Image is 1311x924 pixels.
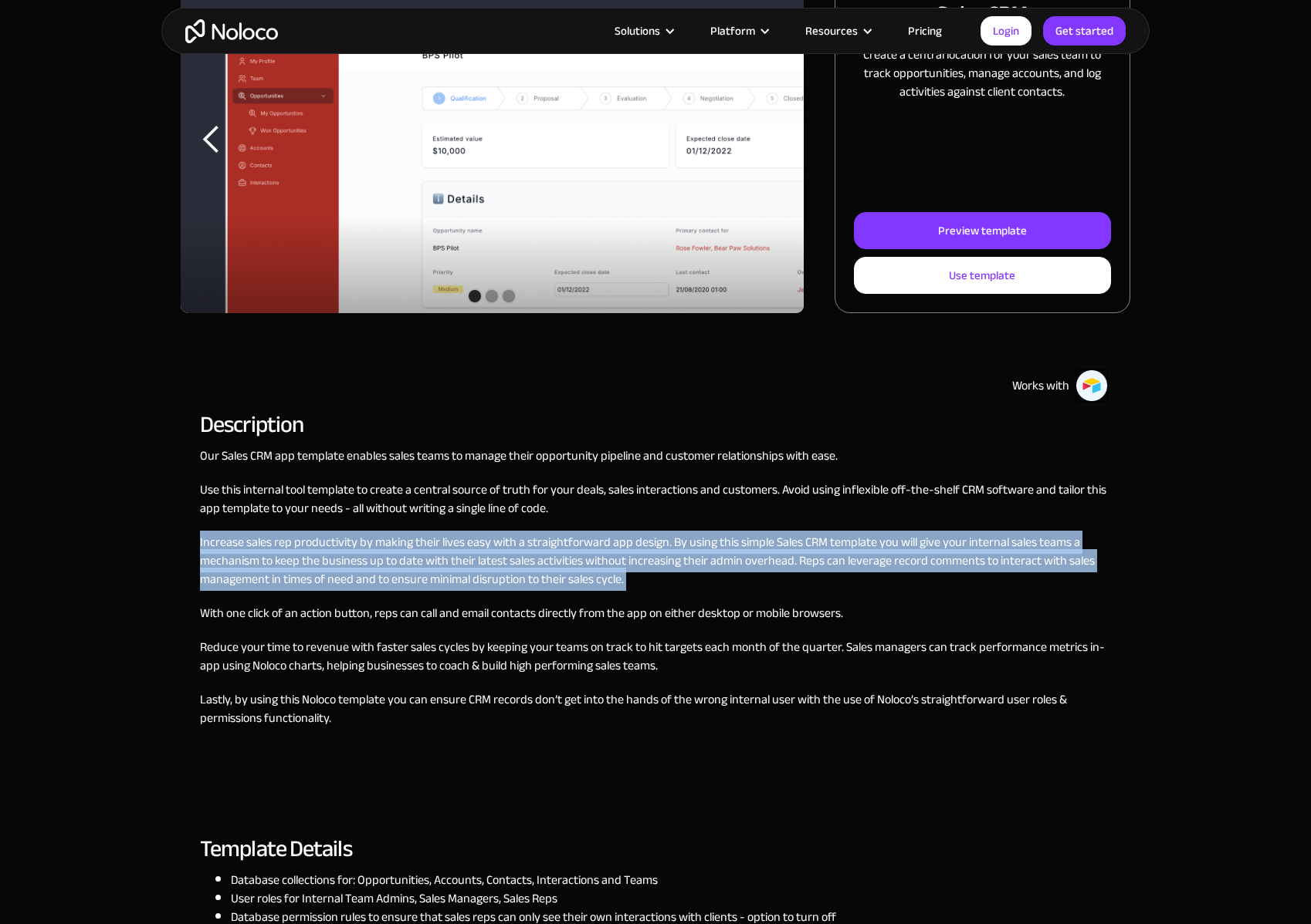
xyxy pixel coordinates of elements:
h2: Description [200,417,1111,431]
p: Create a central location for your sales team to track opportunities, manage accounts, and log ac... [854,46,1111,101]
a: Get started [1043,16,1126,46]
div: Solutions [615,21,660,41]
img: Airtable [1076,369,1108,402]
p: With one click of an action button, reps can call and email contacts directly from the app on eit... [200,604,1111,622]
p: ‍ [200,777,1111,795]
a: home [185,19,278,43]
div: Works with [1012,376,1069,395]
li: Database collections for: Opportunities, Accounts, Contacts, Interactions and Teams [231,871,916,889]
div: Platform [710,21,755,41]
p: Lastly, by using this Noloco template you can ensure CRM records don’t get into the hands of the ... [200,690,1111,727]
a: Pricing [889,21,961,41]
p: Reduce your time to revenue with faster sales cycles by keeping your teams on track to hit target... [200,638,1111,675]
p: Our Sales CRM app template enables sales teams to manage their opportunity pipeline and customer ... [200,447,1111,465]
div: Show slide 3 of 3 [503,290,515,302]
div: Solutions [595,21,691,41]
div: Preview template [938,221,1027,241]
p: ‍ [200,743,1111,761]
div: Use template [949,265,1015,285]
div: Platform [691,21,786,41]
h2: Template Details [200,841,916,855]
div: Show slide 1 of 3 [469,290,481,302]
a: Login [981,16,1032,46]
p: Use this internal tool template to create a central source of truth for your deals, sales interac... [200,481,1111,518]
p: Increase sales rep productivity by making their lives easy with a straightforward app design. By ... [200,533,1111,588]
a: Use template [854,257,1111,294]
div: Show slide 2 of 3 [486,290,498,302]
div: Resources [786,21,889,41]
li: User roles for Internal Team Admins, Sales Managers, Sales Reps [231,889,916,908]
a: Preview template [854,212,1111,249]
div: Resources [805,21,858,41]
